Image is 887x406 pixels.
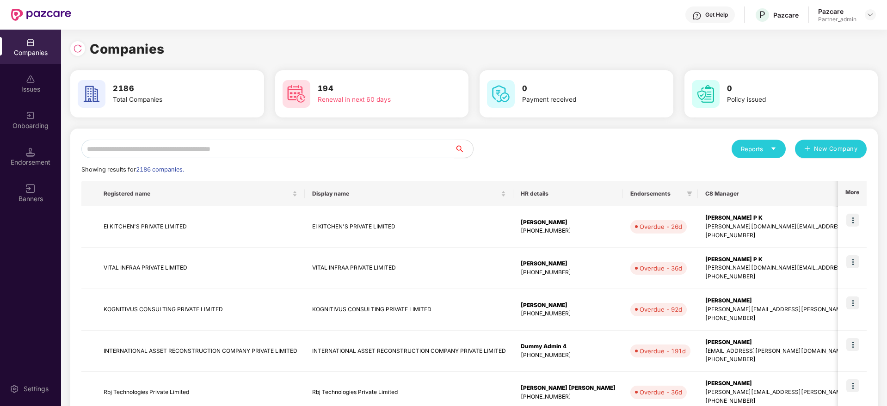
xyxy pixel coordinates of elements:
div: [PHONE_NUMBER] [521,309,616,318]
img: svg+xml;base64,PHN2ZyB4bWxucz0iaHR0cDovL3d3dy53My5vcmcvMjAwMC9zdmciIHdpZHRoPSI2MCIgaGVpZ2h0PSI2MC... [283,80,310,108]
div: Payment received [522,95,639,105]
td: KOGNITIVUS CONSULTING PRIVATE LIMITED [96,289,305,331]
span: Registered name [104,190,290,197]
img: svg+xml;base64,PHN2ZyB3aWR0aD0iMTQuNSIgaGVpZ2h0PSIxNC41IiB2aWV3Qm94PSIwIDAgMTYgMTYiIGZpbGw9Im5vbm... [26,148,35,157]
img: icon [846,255,859,268]
div: Policy issued [727,95,844,105]
td: VITAL INFRAA PRIVATE LIMITED [305,248,513,289]
img: svg+xml;base64,PHN2ZyBpZD0iSGVscC0zMngzMiIgeG1sbnM9Imh0dHA6Ly93d3cudzMub3JnLzIwMDAvc3ZnIiB3aWR0aD... [692,11,702,20]
h3: 0 [522,83,639,95]
div: [PHONE_NUMBER] [521,393,616,401]
div: Overdue - 36d [640,388,682,397]
span: filter [687,191,692,197]
th: Registered name [96,181,305,206]
div: [PERSON_NAME] [521,259,616,268]
div: Renewal in next 60 days [318,95,434,105]
div: [PERSON_NAME] [521,218,616,227]
img: svg+xml;base64,PHN2ZyB4bWxucz0iaHR0cDovL3d3dy53My5vcmcvMjAwMC9zdmciIHdpZHRoPSI2MCIgaGVpZ2h0PSI2MC... [487,80,515,108]
h1: Companies [90,39,165,59]
img: svg+xml;base64,PHN2ZyBpZD0iU2V0dGluZy0yMHgyMCIgeG1sbnM9Imh0dHA6Ly93d3cudzMub3JnLzIwMDAvc3ZnIiB3aW... [10,384,19,394]
div: Overdue - 36d [640,264,682,273]
img: icon [846,338,859,351]
div: [PHONE_NUMBER] [521,351,616,360]
button: search [454,140,474,158]
div: Get Help [705,11,728,18]
span: Display name [312,190,499,197]
span: New Company [814,144,858,154]
div: [PHONE_NUMBER] [521,227,616,235]
th: HR details [513,181,623,206]
td: INTERNATIONAL ASSET RECONSTRUCTION COMPANY PRIVATE LIMITED [305,331,513,372]
img: svg+xml;base64,PHN2ZyBpZD0iSXNzdWVzX2Rpc2FibGVkIiB4bWxucz0iaHR0cDovL3d3dy53My5vcmcvMjAwMC9zdmciIH... [26,74,35,84]
img: svg+xml;base64,PHN2ZyBpZD0iQ29tcGFuaWVzIiB4bWxucz0iaHR0cDovL3d3dy53My5vcmcvMjAwMC9zdmciIHdpZHRoPS... [26,38,35,47]
h3: 2186 [113,83,229,95]
div: Overdue - 191d [640,346,686,356]
span: Endorsements [630,190,683,197]
span: caret-down [770,146,776,152]
img: svg+xml;base64,PHN2ZyB4bWxucz0iaHR0cDovL3d3dy53My5vcmcvMjAwMC9zdmciIHdpZHRoPSI2MCIgaGVpZ2h0PSI2MC... [692,80,720,108]
td: EI KITCHEN'S PRIVATE LIMITED [305,206,513,248]
div: [PHONE_NUMBER] [521,268,616,277]
span: filter [685,188,694,199]
div: Settings [21,384,51,394]
td: VITAL INFRAA PRIVATE LIMITED [96,248,305,289]
img: svg+xml;base64,PHN2ZyB3aWR0aD0iMjAiIGhlaWdodD0iMjAiIHZpZXdCb3g9IjAgMCAyMCAyMCIgZmlsbD0ibm9uZSIgeG... [26,111,35,120]
img: svg+xml;base64,PHN2ZyB4bWxucz0iaHR0cDovL3d3dy53My5vcmcvMjAwMC9zdmciIHdpZHRoPSI2MCIgaGVpZ2h0PSI2MC... [78,80,105,108]
div: Overdue - 92d [640,305,682,314]
th: Display name [305,181,513,206]
img: svg+xml;base64,PHN2ZyB3aWR0aD0iMTYiIGhlaWdodD0iMTYiIHZpZXdCb3g9IjAgMCAxNiAxNiIgZmlsbD0ibm9uZSIgeG... [26,184,35,193]
div: [PERSON_NAME] [PERSON_NAME] [521,384,616,393]
button: plusNew Company [795,140,867,158]
img: icon [846,296,859,309]
div: [PERSON_NAME] [521,301,616,310]
span: P [759,9,765,20]
span: Showing results for [81,166,184,173]
img: svg+xml;base64,PHN2ZyBpZD0iRHJvcGRvd24tMzJ4MzIiIHhtbG5zPSJodHRwOi8vd3d3LnczLm9yZy8yMDAwL3N2ZyIgd2... [867,11,874,18]
td: EI KITCHEN'S PRIVATE LIMITED [96,206,305,248]
div: Dummy Admin 4 [521,342,616,351]
span: 2186 companies. [136,166,184,173]
div: Pazcare [818,7,856,16]
div: Reports [741,144,776,154]
div: Overdue - 26d [640,222,682,231]
div: Total Companies [113,95,229,105]
img: icon [846,379,859,392]
td: KOGNITIVUS CONSULTING PRIVATE LIMITED [305,289,513,331]
div: Partner_admin [818,16,856,23]
td: INTERNATIONAL ASSET RECONSTRUCTION COMPANY PRIVATE LIMITED [96,331,305,372]
div: Pazcare [773,11,799,19]
img: svg+xml;base64,PHN2ZyBpZD0iUmVsb2FkLTMyeDMyIiB4bWxucz0iaHR0cDovL3d3dy53My5vcmcvMjAwMC9zdmciIHdpZH... [73,44,82,53]
span: plus [804,146,810,153]
img: New Pazcare Logo [11,9,71,21]
span: CS Manager [705,190,885,197]
h3: 194 [318,83,434,95]
h3: 0 [727,83,844,95]
span: search [454,145,473,153]
th: More [838,181,867,206]
img: icon [846,214,859,227]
